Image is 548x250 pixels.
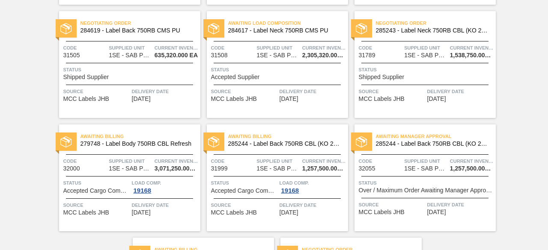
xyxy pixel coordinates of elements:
span: 1SE - SAB Polokwane Brewery [109,165,152,172]
span: Accepted Cargo Composition [211,188,277,194]
span: Awaiting Billing [228,132,348,141]
span: Awaiting Load Composition [228,19,348,27]
div: 19168 [132,187,153,194]
span: Accepted Supplier [211,74,260,80]
span: Supplied Unit [109,44,152,52]
span: Supplied Unit [404,157,448,165]
span: Code [63,44,107,52]
a: statusAwaiting Billing285244 - Label Back 750RB CBL (KO 2025)Code31999Supplied Unit1SE - SAB Polo... [200,124,348,231]
span: 1SE - SAB Polokwane Brewery [109,52,152,59]
span: 279748 - Label Body 750RB CBL Refresh [80,141,194,147]
span: Current inventory [302,44,346,52]
span: Load Comp. [132,179,198,187]
span: 31789 [359,52,375,59]
span: 3,071,250.000 EA [155,165,198,172]
span: Supplied Unit [404,44,448,52]
span: Negotiating Order [80,19,200,27]
div: 19168 [280,187,301,194]
span: Over / Maximum Order Awaiting Manager Approval [359,187,494,194]
span: Delivery Date [427,200,494,209]
span: MCC Labels JHB [211,96,257,102]
img: status [208,23,219,34]
span: Accepted Cargo Composition [63,188,130,194]
span: Code [359,157,402,165]
span: 09/10/2025 [132,96,151,102]
span: Current inventory [302,157,346,165]
span: Code [211,157,255,165]
span: Source [211,87,277,96]
span: 284617 - Label Neck 750RB CMS PU [228,27,341,34]
img: status [208,136,219,147]
span: Supplied Unit [256,44,300,52]
span: MCC Labels JHB [359,209,405,215]
span: Source [63,87,130,96]
span: Delivery Date [132,87,198,96]
span: 09/26/2025 [427,209,446,215]
span: Delivery Date [132,201,198,209]
a: Load Comp.19168 [280,179,346,194]
span: Status [211,179,277,187]
span: Code [211,44,255,52]
a: statusAwaiting Load Composition284617 - Label Neck 750RB CMS PUCode31508Supplied Unit1SE - SAB Po... [200,11,348,118]
span: 1,257,500.000 EA [450,165,494,172]
span: 1SE - SAB Polokwane Brewery [404,52,447,59]
span: Delivery Date [427,87,494,96]
span: 2,305,320.000 EA [302,52,346,59]
span: MCC Labels JHB [211,209,257,216]
span: 09/24/2025 [280,209,298,216]
span: Current inventory [450,44,494,52]
img: status [356,136,367,147]
span: Awaiting Billing [80,132,200,141]
img: status [60,136,71,147]
span: Status [359,65,494,74]
span: 09/17/2025 [427,96,446,102]
span: Supplied Unit [109,157,152,165]
span: 635,320.000 EA [155,52,198,59]
span: 31999 [211,165,228,172]
span: 1SE - SAB Polokwane Brewery [256,165,299,172]
span: Current inventory [450,157,494,165]
span: Supplied Unit [256,157,300,165]
img: status [356,23,367,34]
span: 31508 [211,52,228,59]
a: statusAwaiting Billing279748 - Label Body 750RB CBL RefreshCode32000Supplied Unit1SE - SAB Polokw... [53,124,200,231]
a: statusNegotiating Order284619 - Label Back 750RB CMS PUCode31505Supplied Unit1SE - SAB Polokwane ... [53,11,200,118]
span: 285244 - Label Back 750RB CBL (KO 2025) [228,141,341,147]
span: 32055 [359,165,375,172]
span: Code [63,157,107,165]
span: 285243 - Label Neck 750RB CBL (KO 2025) [376,27,489,34]
span: Source [63,201,130,209]
span: 284619 - Label Back 750RB CMS PU [80,27,194,34]
a: Load Comp.19168 [132,179,198,194]
span: MCC Labels JHB [359,96,405,102]
span: Delivery Date [280,201,346,209]
span: 09/10/2025 [280,96,298,102]
span: Source [359,200,425,209]
span: 1,538,750.000 EA [450,52,494,59]
span: 1SE - SAB Polokwane Brewery [404,165,447,172]
span: Status [63,65,198,74]
span: Status [63,179,130,187]
span: 1,257,500.000 EA [302,165,346,172]
span: MCC Labels JHB [63,96,109,102]
span: 285244 - Label Back 750RB CBL (KO 2025) [376,141,489,147]
span: 32000 [63,165,80,172]
span: Shipped Supplier [359,74,405,80]
span: Code [359,44,402,52]
span: Shipped Supplier [63,74,109,80]
span: Awaiting Manager Approval [376,132,496,141]
span: Current inventory [155,157,198,165]
span: MCC Labels JHB [63,209,109,216]
span: 31505 [63,52,80,59]
a: statusAwaiting Manager Approval285244 - Label Back 750RB CBL (KO 2025)Code32055Supplied Unit1SE -... [348,124,496,231]
span: Source [359,87,425,96]
span: 09/23/2025 [132,209,151,216]
span: Load Comp. [280,179,346,187]
span: Status [359,179,494,187]
span: Delivery Date [280,87,346,96]
span: Negotiating Order [376,19,496,27]
span: Current inventory [155,44,198,52]
span: Status [211,65,346,74]
img: status [60,23,71,34]
a: statusNegotiating Order285243 - Label Neck 750RB CBL (KO 2025)Code31789Supplied Unit1SE - SAB Pol... [348,11,496,118]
